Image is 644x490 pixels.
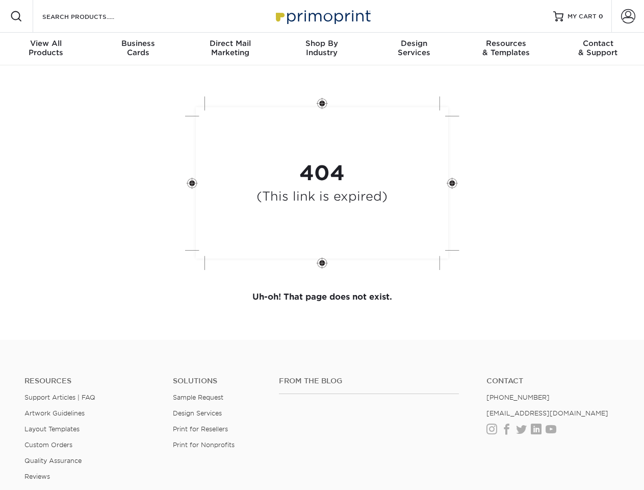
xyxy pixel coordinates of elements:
a: BusinessCards [92,33,184,65]
a: Layout Templates [24,425,80,433]
span: Business [92,39,184,48]
a: Design Services [173,409,222,417]
strong: Uh-oh! That page does not exist. [252,292,392,302]
a: Resources& Templates [460,33,552,65]
span: Resources [460,39,552,48]
strong: 404 [299,161,345,185]
div: Services [368,39,460,57]
a: DesignServices [368,33,460,65]
a: Shop ByIndustry [276,33,368,65]
a: [PHONE_NUMBER] [486,394,550,401]
h4: From the Blog [279,377,459,385]
span: MY CART [568,12,597,21]
span: Direct Mail [184,39,276,48]
div: & Templates [460,39,552,57]
a: Sample Request [173,394,223,401]
div: Marketing [184,39,276,57]
span: Design [368,39,460,48]
a: Print for Resellers [173,425,228,433]
h4: (This link is expired) [256,189,388,204]
input: SEARCH PRODUCTS..... [41,10,141,22]
a: [EMAIL_ADDRESS][DOMAIN_NAME] [486,409,608,417]
span: 0 [599,13,603,20]
div: & Support [552,39,644,57]
a: Custom Orders [24,441,72,449]
a: Artwork Guidelines [24,409,85,417]
a: Support Articles | FAQ [24,394,95,401]
a: Contact [486,377,620,385]
a: Contact& Support [552,33,644,65]
a: Quality Assurance [24,457,82,464]
a: Reviews [24,473,50,480]
div: Cards [92,39,184,57]
h4: Resources [24,377,158,385]
a: Direct MailMarketing [184,33,276,65]
img: Primoprint [271,5,373,27]
span: Shop By [276,39,368,48]
div: Industry [276,39,368,57]
span: Contact [552,39,644,48]
h4: Solutions [173,377,264,385]
a: Print for Nonprofits [173,441,235,449]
